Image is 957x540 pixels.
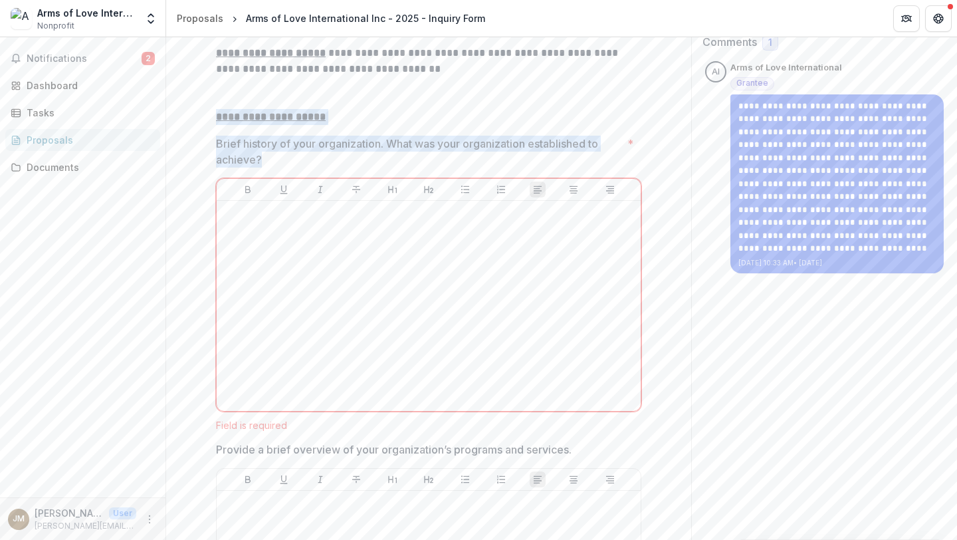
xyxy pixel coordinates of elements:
button: Open entity switcher [142,5,160,32]
h2: Comments [702,36,757,49]
div: Field is required [216,420,641,431]
button: Align Right [602,472,618,487]
p: Brief history of your organization. What was your organization established to achieve? [216,136,622,168]
button: More [142,511,158,527]
p: Provide a brief overview of your organization’s programs and services. [216,442,572,458]
button: Heading 2 [421,472,437,487]
button: Align Center [566,472,582,487]
span: 2 [142,52,155,65]
a: Dashboard [5,74,160,96]
div: Arms of Love International Inc - 2025 - Inquiry Form [246,11,485,25]
span: Nonprofit [37,20,74,32]
button: Bold [240,472,256,487]
button: Heading 1 [385,472,401,487]
p: Arms of Love International [730,61,842,74]
button: Ordered List [493,182,509,198]
button: Get Help [925,5,952,32]
img: Arms of Love International Inc [11,8,32,29]
button: Heading 1 [385,182,401,198]
button: Underline [276,182,292,198]
p: [PERSON_NAME] [35,506,104,520]
button: Align Left [530,182,546,198]
button: Strike [348,472,364,487]
button: Align Left [530,472,546,487]
button: Heading 2 [421,182,437,198]
span: Grantee [736,78,768,88]
button: Align Right [602,182,618,198]
button: Bullet List [457,472,473,487]
p: [PERSON_NAME][EMAIL_ADDRESS][DOMAIN_NAME] [35,520,136,532]
div: Documents [27,160,150,174]
a: Documents [5,156,160,178]
button: Align Center [566,182,582,198]
a: Proposals [171,9,229,28]
a: Proposals [5,129,160,151]
div: Tasks [27,106,150,120]
button: Bullet List [457,182,473,198]
span: 1 [768,37,772,49]
div: Arms of Love International [712,68,720,76]
button: Partners [893,5,920,32]
button: Strike [348,182,364,198]
button: Underline [276,472,292,487]
a: Tasks [5,102,160,124]
button: Ordered List [493,472,509,487]
button: Italicize [312,472,328,487]
div: Jess Mora [13,515,25,523]
div: Proposals [27,133,150,147]
button: Italicize [312,182,328,198]
div: Arms of Love International Inc [37,6,136,20]
nav: breadcrumb [171,9,490,28]
span: Notifications [27,53,142,65]
div: Proposals [177,11,223,25]
button: Notifications2 [5,48,160,69]
p: User [109,507,136,519]
div: Dashboard [27,78,150,92]
button: Bold [240,182,256,198]
p: [DATE] 10:33 AM • [DATE] [738,258,936,268]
